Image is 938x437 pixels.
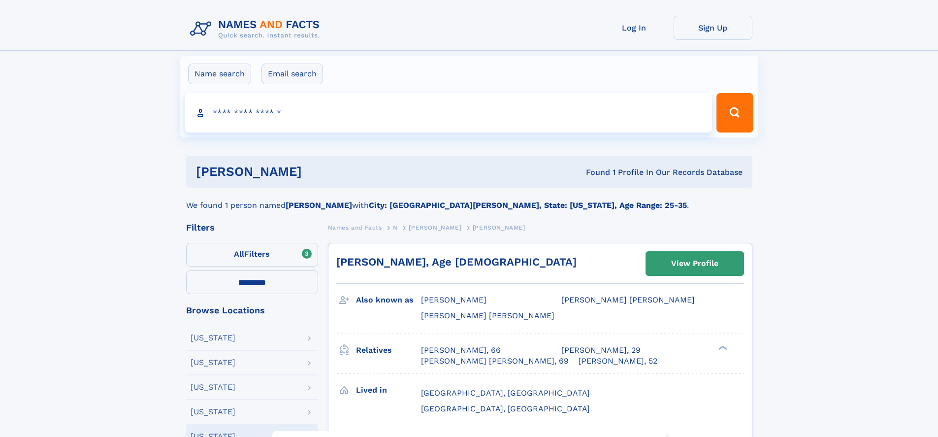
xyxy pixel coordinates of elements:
[561,295,695,304] span: [PERSON_NAME] [PERSON_NAME]
[421,295,486,304] span: [PERSON_NAME]
[186,243,318,267] label: Filters
[186,223,318,232] div: Filters
[671,252,718,275] div: View Profile
[186,306,318,315] div: Browse Locations
[421,345,501,356] a: [PERSON_NAME], 66
[421,404,590,413] span: [GEOGRAPHIC_DATA], [GEOGRAPHIC_DATA]
[188,64,251,84] label: Name search
[674,16,752,40] a: Sign Up
[393,224,398,231] span: N
[473,224,525,231] span: [PERSON_NAME]
[191,408,235,416] div: [US_STATE]
[409,224,461,231] span: [PERSON_NAME]
[393,221,398,234] a: N
[356,382,421,399] h3: Lived in
[356,292,421,308] h3: Also known as
[261,64,323,84] label: Email search
[421,388,590,398] span: [GEOGRAPHIC_DATA], [GEOGRAPHIC_DATA]
[191,383,235,391] div: [US_STATE]
[595,16,674,40] a: Log In
[196,166,444,178] h1: [PERSON_NAME]
[716,344,728,351] div: ❯
[286,201,352,210] b: [PERSON_NAME]
[185,93,712,133] input: search input
[356,342,421,359] h3: Relatives
[409,221,461,234] a: [PERSON_NAME]
[716,93,753,133] button: Search Button
[191,359,235,367] div: [US_STATE]
[191,334,235,342] div: [US_STATE]
[336,256,577,268] a: [PERSON_NAME], Age [DEMOGRAPHIC_DATA]
[421,311,554,320] span: [PERSON_NAME] [PERSON_NAME]
[561,345,641,356] a: [PERSON_NAME], 29
[421,356,569,367] a: [PERSON_NAME] [PERSON_NAME], 69
[369,201,687,210] b: City: [GEOGRAPHIC_DATA][PERSON_NAME], State: [US_STATE], Age Range: 25-35
[579,356,657,367] a: [PERSON_NAME], 52
[186,188,752,211] div: We found 1 person named with .
[444,167,743,178] div: Found 1 Profile In Our Records Database
[234,249,244,259] span: All
[186,16,328,42] img: Logo Names and Facts
[328,221,382,234] a: Names and Facts
[646,252,744,275] a: View Profile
